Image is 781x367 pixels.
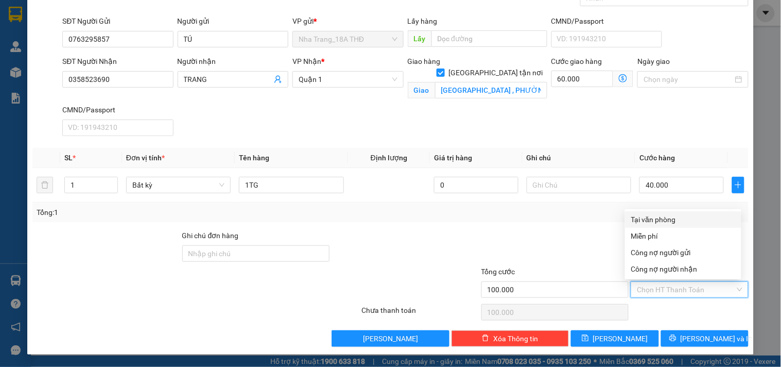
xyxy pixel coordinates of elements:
span: [PERSON_NAME] [363,333,418,344]
div: SĐT Người Nhận [62,56,173,67]
div: Tại văn phòng [631,214,735,225]
span: Định lượng [371,154,407,162]
div: CMND/Passport [551,15,662,27]
label: Ghi chú đơn hàng [182,231,239,240]
span: printer [669,335,676,343]
span: Lấy [408,30,431,47]
div: Công nợ người gửi [631,247,735,258]
span: Tên hàng [239,154,269,162]
span: Đơn vị tính [126,154,165,162]
div: Người nhận [178,56,288,67]
span: Tổng cước [481,268,515,276]
span: plus [733,181,744,189]
span: dollar-circle [619,74,627,82]
span: Quận 1 [299,72,397,87]
div: Tổng: 1 [37,207,302,218]
span: delete [482,335,489,343]
span: Bất kỳ [132,177,224,193]
span: Giá trị hàng [434,154,472,162]
div: Chưa thanh toán [360,305,480,323]
span: SL [64,154,73,162]
span: [GEOGRAPHIC_DATA] tận nơi [445,67,547,78]
input: 0 [434,177,518,193]
div: Cước gửi hàng sẽ được ghi vào công nợ của người gửi [625,244,741,261]
div: CMND/Passport [62,104,173,115]
button: printer[PERSON_NAME] và In [661,330,749,347]
div: Người gửi [178,15,288,27]
input: Ghi Chú [527,177,631,193]
th: Ghi chú [523,148,635,168]
label: Cước giao hàng [551,57,602,65]
input: Dọc đường [431,30,547,47]
div: Công nợ người nhận [631,263,735,275]
span: Giao [408,82,435,98]
input: Cước giao hàng [551,71,614,87]
div: VP gửi [292,15,403,27]
span: VP Nhận [292,57,321,65]
label: Ngày giao [637,57,670,65]
span: Giao hàng [408,57,441,65]
button: save[PERSON_NAME] [571,330,658,347]
span: Xóa Thông tin [493,333,538,344]
span: save [582,335,589,343]
div: Cước gửi hàng sẽ được ghi vào công nợ của người nhận [625,261,741,277]
span: Nha Trang_18A THĐ [299,31,397,47]
button: [PERSON_NAME] [332,330,449,347]
span: Lấy hàng [408,17,438,25]
input: Giao tận nơi [435,82,547,98]
input: Ngày giao [644,74,733,85]
span: [PERSON_NAME] và In [681,333,753,344]
input: Ghi chú đơn hàng [182,245,330,262]
span: [PERSON_NAME] [593,333,648,344]
button: delete [37,177,53,193]
input: VD: Bàn, Ghế [239,177,343,193]
div: Miễn phí [631,230,735,242]
button: deleteXóa Thông tin [452,330,569,347]
span: Cước hàng [639,154,675,162]
div: SĐT Người Gửi [62,15,173,27]
button: plus [732,177,744,193]
span: user-add [274,75,282,84]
